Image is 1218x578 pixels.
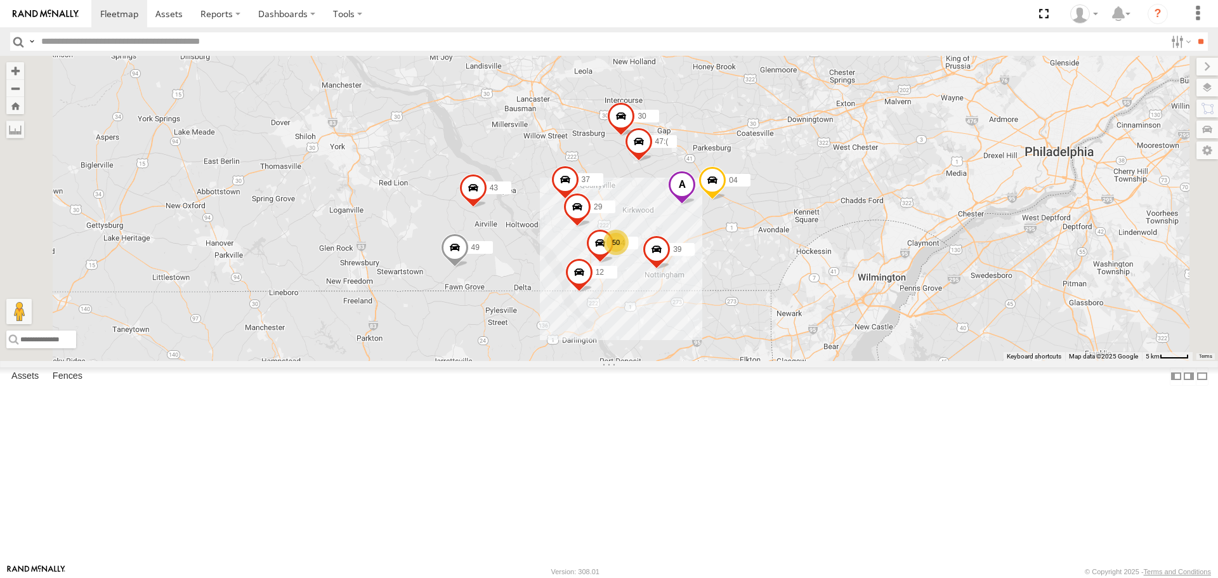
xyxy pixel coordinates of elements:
[1196,367,1208,386] label: Hide Summary Table
[1170,367,1182,386] label: Dock Summary Table to the Left
[1066,4,1103,23] div: Chris Burkhart
[13,10,79,18] img: rand-logo.svg
[603,230,629,255] div: 50
[1069,353,1138,360] span: Map data ©2025 Google
[6,121,24,138] label: Measure
[1007,352,1061,361] button: Keyboard shortcuts
[1146,353,1160,360] span: 5 km
[1085,568,1211,575] div: © Copyright 2025 -
[471,243,480,252] span: 49
[655,137,669,146] span: 47:(
[6,299,32,324] button: Drag Pegman onto the map to open Street View
[1199,353,1212,358] a: Terms (opens in new tab)
[596,268,604,277] span: 12
[6,79,24,97] button: Zoom out
[490,184,498,193] span: 43
[1144,568,1211,575] a: Terms and Conditions
[46,368,89,386] label: Fences
[551,568,599,575] div: Version: 308.01
[1196,141,1218,159] label: Map Settings
[5,368,45,386] label: Assets
[1182,367,1195,386] label: Dock Summary Table to the Right
[6,97,24,114] button: Zoom Home
[27,32,37,51] label: Search Query
[673,246,681,254] span: 39
[582,176,590,185] span: 37
[7,565,65,578] a: Visit our Website
[1166,32,1193,51] label: Search Filter Options
[638,112,646,121] span: 30
[1142,352,1193,361] button: Map Scale: 5 km per 42 pixels
[1148,4,1168,24] i: ?
[594,203,602,212] span: 29
[729,176,737,185] span: 04
[6,62,24,79] button: Zoom in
